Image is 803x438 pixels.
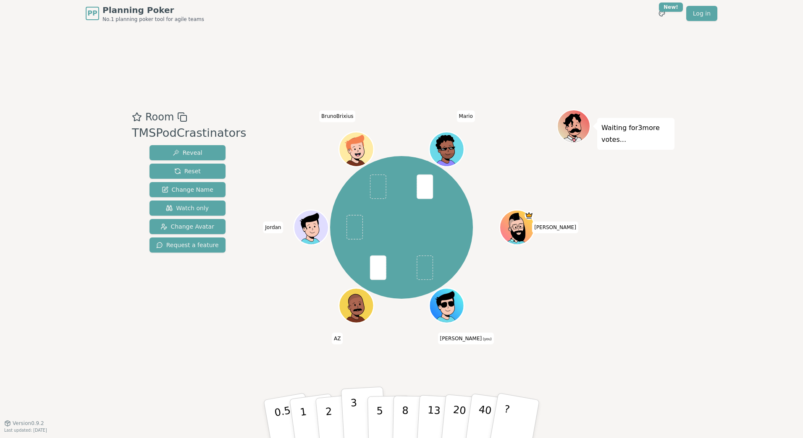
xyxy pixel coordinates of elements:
[654,6,669,21] button: New!
[150,237,226,253] button: Request a feature
[174,167,201,175] span: Reset
[150,182,226,197] button: Change Name
[686,6,717,21] a: Log in
[13,420,44,427] span: Version 0.9.2
[132,125,246,142] div: TMSPodCrastinators
[430,289,463,322] button: Click to change your avatar
[438,333,494,344] span: Click to change your name
[102,16,204,23] span: No.1 planning poker tool for agile teams
[4,428,47,433] span: Last updated: [DATE]
[156,241,219,249] span: Request a feature
[601,122,670,146] p: Waiting for 3 more votes...
[160,222,214,231] span: Change Avatar
[525,211,533,220] span: Toce is the host
[150,164,226,179] button: Reset
[132,109,142,125] button: Add as favourite
[173,149,202,157] span: Reveal
[457,110,475,122] span: Click to change your name
[263,222,283,233] span: Click to change your name
[659,3,683,12] div: New!
[102,4,204,16] span: Planning Poker
[319,110,356,122] span: Click to change your name
[150,145,226,160] button: Reveal
[166,204,209,212] span: Watch only
[145,109,174,125] span: Room
[332,333,343,344] span: Click to change your name
[86,4,204,23] a: PPPlanning PokerNo.1 planning poker tool for agile teams
[4,420,44,427] button: Version0.9.2
[532,222,578,233] span: Click to change your name
[87,8,97,18] span: PP
[150,219,226,234] button: Change Avatar
[150,201,226,216] button: Watch only
[162,185,213,194] span: Change Name
[482,337,492,341] span: (you)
